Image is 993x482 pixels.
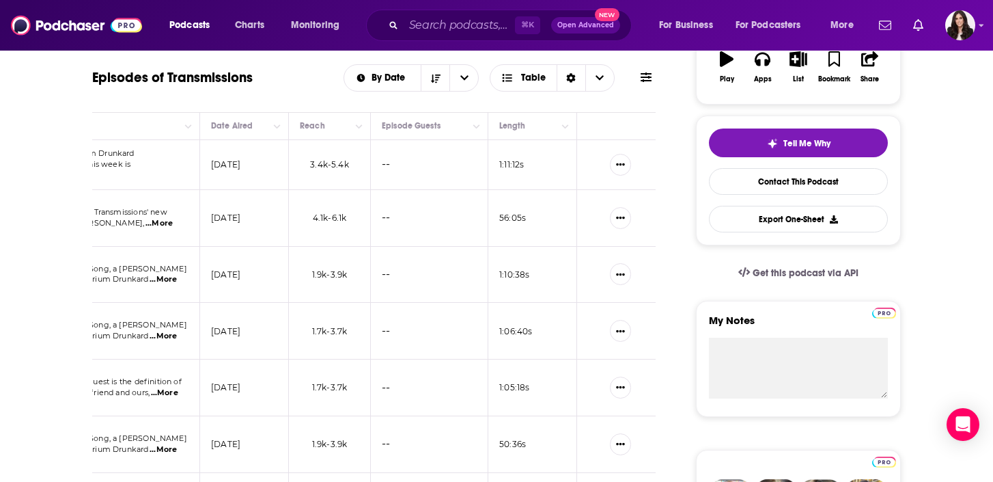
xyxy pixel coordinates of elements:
a: Pro website [872,306,896,319]
button: Open AdvancedNew [551,17,620,34]
span: 3.4k-5.4k [310,159,349,170]
p: [DATE] [211,269,240,280]
a: Pro website [872,455,896,468]
button: tell me why sparkleTell Me Why [709,129,888,157]
p: [DATE] [211,159,240,170]
button: Apps [744,42,780,92]
button: open menu [821,14,871,36]
div: Length [499,118,525,134]
p: 56:05 s [499,212,526,224]
span: For Podcasters [736,16,801,35]
a: Contact This Podcast [709,168,888,195]
img: Podchaser Pro [872,308,896,319]
span: 1.7k-3.7k [312,382,348,392]
span: 1.7k-3.7k [312,326,348,336]
p: 1:11:12 s [499,159,524,170]
td: -- [371,416,488,473]
button: Choose View [490,64,615,92]
span: ...More [145,218,173,229]
h2: Choose List sort [344,64,479,92]
button: open menu [449,65,478,91]
h1: Episodes of Transmissions [92,69,253,86]
button: Column Actions [269,118,285,135]
button: Show More Button [610,320,631,342]
div: Play [720,75,734,83]
td: -- [371,303,488,360]
div: Sort Direction [557,65,585,91]
button: Export One-Sheet [709,206,888,232]
div: List [793,75,804,83]
div: Episode Guests [382,118,440,134]
div: Bookmark [818,75,850,83]
span: Logged in as RebeccaShapiro [945,10,975,40]
span: ⌘ K [515,16,540,34]
label: My Notes [709,314,888,338]
span: For Business [659,16,713,35]
div: Reach [300,118,325,134]
p: 1:10:38 s [499,269,529,280]
span: Charts [235,16,264,35]
span: New [595,8,619,21]
button: Column Actions [180,118,197,135]
div: Search podcasts, credits, & more... [379,10,645,41]
div: Share [861,75,879,83]
a: Show notifications dropdown [908,14,929,37]
button: open menu [344,73,421,83]
p: 50:36 s [499,438,526,450]
span: ...More [151,388,178,399]
span: Open Advanced [557,22,614,29]
p: [DATE] [211,212,240,224]
button: open menu [649,14,730,36]
div: Open Intercom Messenger [947,408,979,441]
button: open menu [281,14,357,36]
button: Show More Button [610,377,631,399]
button: Column Actions [468,118,485,135]
button: open menu [160,14,227,36]
p: 1:05:18 s [499,381,529,393]
button: Column Actions [351,118,367,135]
span: 1.9k-3.9k [312,439,348,449]
span: By Date [372,73,410,83]
span: ...More [150,331,177,342]
a: Show notifications dropdown [873,14,897,37]
p: [DATE] [211,381,240,393]
span: 4.1k-6.1k [313,213,347,223]
img: Podchaser - Follow, Share and Rate Podcasts [11,12,142,38]
td: -- [371,140,488,190]
input: Search podcasts, credits, & more... [404,14,515,36]
button: Bookmark [816,42,852,92]
span: Monitoring [291,16,339,35]
div: Apps [754,75,772,83]
span: ...More [150,274,177,285]
img: tell me why sparkle [767,138,778,149]
button: Show More Button [610,154,631,176]
span: Podcasts [169,16,210,35]
a: Get this podcast via API [727,256,869,290]
button: open menu [727,14,821,36]
td: -- [371,360,488,416]
button: List [781,42,816,92]
button: Share [852,42,888,92]
span: 1.9k-3.9k [312,269,348,280]
button: Show More Button [610,207,631,229]
img: User Profile [945,10,975,40]
td: -- [371,190,488,247]
button: Show More Button [610,263,631,285]
span: ...More [150,444,177,455]
span: Get this podcast via API [753,267,858,279]
span: Table [521,73,546,83]
img: Podchaser Pro [872,457,896,468]
span: Tell Me Why [783,138,830,149]
span: More [830,16,854,35]
button: Sort Direction [421,65,449,91]
div: Date Aired [211,118,253,134]
button: Column Actions [557,118,574,135]
p: [DATE] [211,438,240,450]
button: Show More Button [610,433,631,455]
p: [DATE] [211,325,240,337]
button: Play [709,42,744,92]
td: -- [371,247,488,304]
a: Charts [226,14,272,36]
